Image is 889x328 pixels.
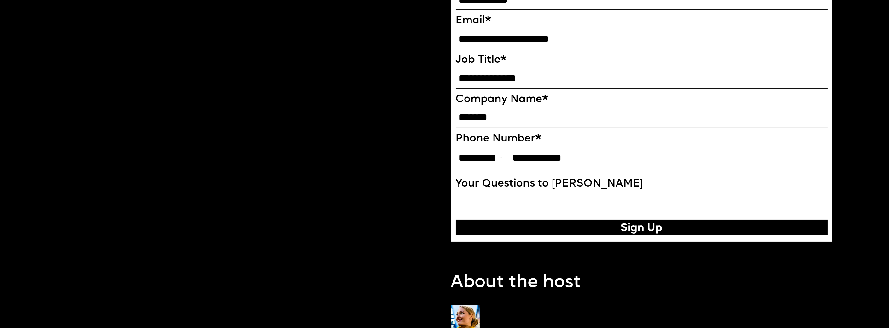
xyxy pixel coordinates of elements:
[456,220,828,235] button: Sign Up
[456,14,828,27] label: Email
[456,93,828,106] label: Company Name
[456,133,828,146] label: Phone Number
[456,54,828,67] label: Job Title
[451,269,581,296] p: About the host
[456,178,828,191] label: Your Questions to [PERSON_NAME]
